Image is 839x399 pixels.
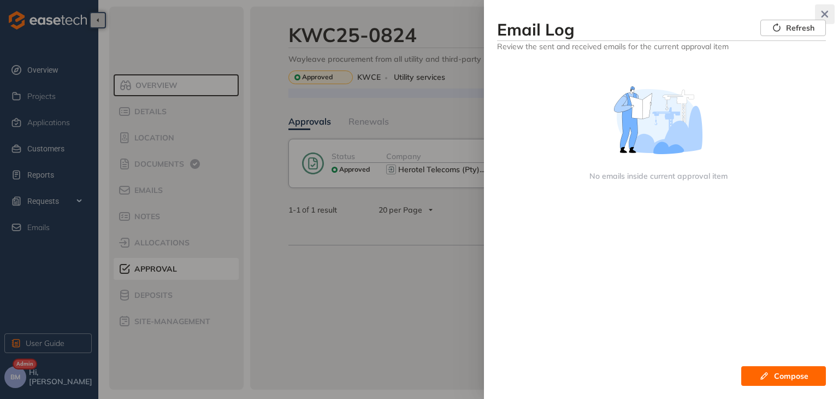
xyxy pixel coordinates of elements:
span: Refresh [786,22,814,34]
span: Review the sent and received emails for the current approval item [497,41,826,51]
img: Error image [614,86,702,154]
span: Compose [774,370,808,382]
button: Refresh [760,20,826,36]
span: No emails inside current approval item [589,172,728,181]
h3: Email Log [497,20,760,39]
button: Compose [741,366,826,386]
